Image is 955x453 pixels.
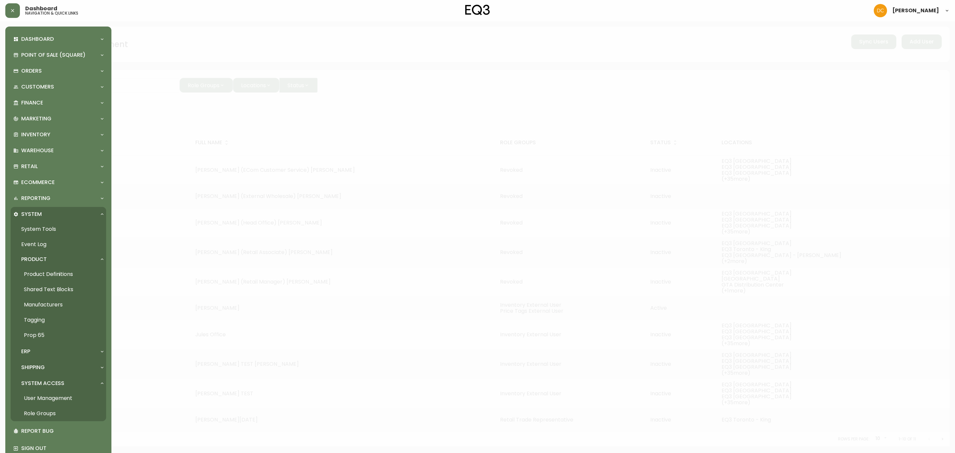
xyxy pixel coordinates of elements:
[21,35,54,43] p: Dashboard
[21,256,47,263] p: Product
[21,163,38,170] p: Retail
[21,211,42,218] p: System
[11,282,106,297] a: Shared Text Blocks
[21,115,51,122] p: Marketing
[11,127,106,142] div: Inventory
[465,5,490,15] img: logo
[21,380,64,387] p: System Access
[11,80,106,94] div: Customers
[11,328,106,343] a: Prop 65
[11,237,106,252] a: Event Log
[11,159,106,174] div: Retail
[874,4,887,17] img: 7eb451d6983258353faa3212700b340b
[11,64,106,78] div: Orders
[11,222,106,237] a: System Tools
[21,147,54,154] p: Warehouse
[11,391,106,406] a: User Management
[21,364,45,371] p: Shipping
[11,191,106,206] div: Reporting
[21,179,55,186] p: Ecommerce
[11,96,106,110] div: Finance
[21,51,86,59] p: Point of Sale (Square)
[11,312,106,328] a: Tagging
[11,344,106,359] div: ERP
[21,348,30,355] p: ERP
[11,143,106,158] div: Warehouse
[21,427,103,435] p: Report Bug
[11,48,106,62] div: Point of Sale (Square)
[21,99,43,106] p: Finance
[11,111,106,126] div: Marketing
[21,195,50,202] p: Reporting
[11,175,106,190] div: Ecommerce
[21,131,50,138] p: Inventory
[11,406,106,421] a: Role Groups
[11,376,106,391] div: System Access
[11,207,106,222] div: System
[21,83,54,91] p: Customers
[11,360,106,375] div: Shipping
[21,67,42,75] p: Orders
[21,445,103,452] p: Sign Out
[11,267,106,282] a: Product Definitions
[11,422,106,440] div: Report Bug
[25,6,57,11] span: Dashboard
[892,8,939,13] span: [PERSON_NAME]
[11,252,106,267] div: Product
[25,11,78,15] h5: navigation & quick links
[11,297,106,312] a: Manufacturers
[11,32,106,46] div: Dashboard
